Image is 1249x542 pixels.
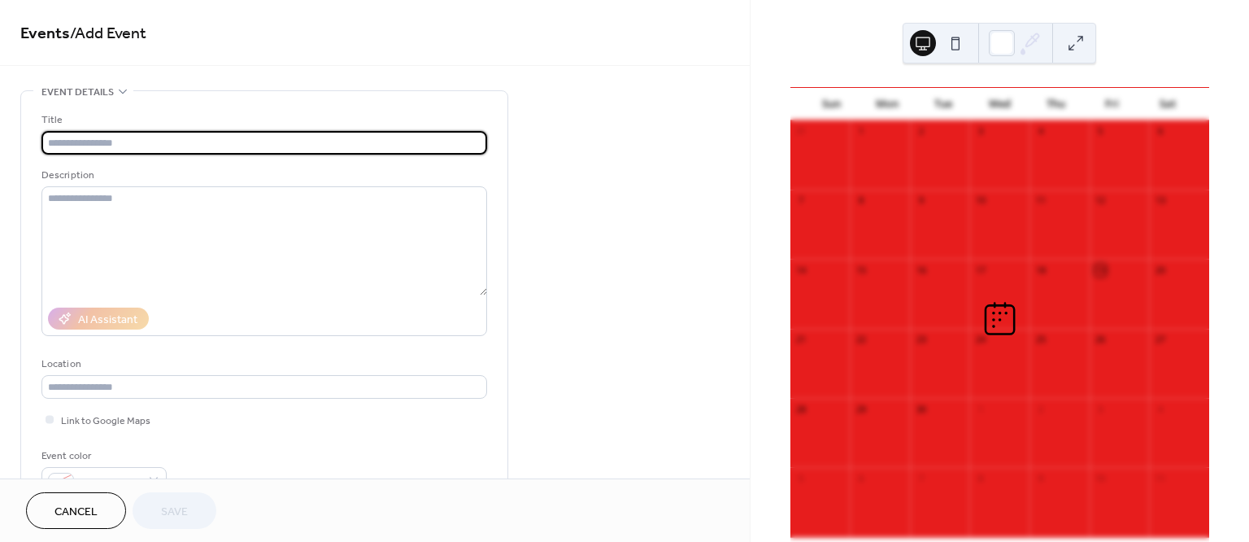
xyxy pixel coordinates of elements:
[972,88,1028,120] div: Wed
[1028,88,1084,120] div: Thu
[41,448,163,465] div: Event color
[41,111,484,129] div: Title
[41,84,114,101] span: Event details
[20,18,70,50] a: Events
[915,264,927,276] div: 16
[70,18,146,50] span: / Add Event
[795,195,807,207] div: 7
[803,88,860,120] div: Sun
[974,195,986,207] div: 10
[54,504,98,521] span: Cancel
[915,472,927,484] div: 7
[1034,195,1047,207] div: 11
[915,403,927,415] div: 30
[855,403,867,415] div: 29
[795,264,807,276] div: 14
[974,403,986,415] div: 1
[1034,125,1047,138] div: 4
[974,334,986,346] div: 24
[1154,264,1166,276] div: 20
[916,88,972,120] div: Tue
[795,334,807,346] div: 21
[1034,472,1047,484] div: 9
[1095,472,1107,484] div: 10
[1034,403,1047,415] div: 2
[860,88,916,120] div: Mon
[855,472,867,484] div: 6
[795,403,807,415] div: 28
[1095,264,1107,276] div: 19
[41,356,484,373] div: Location
[1154,472,1166,484] div: 11
[1034,264,1047,276] div: 18
[974,125,986,138] div: 3
[795,472,807,484] div: 5
[1034,334,1047,346] div: 25
[1095,334,1107,346] div: 26
[1095,195,1107,207] div: 12
[795,125,807,138] div: 31
[1154,334,1166,346] div: 27
[915,334,927,346] div: 23
[855,125,867,138] div: 1
[974,472,986,484] div: 8
[61,413,150,430] span: Link to Google Maps
[855,195,867,207] div: 8
[915,195,927,207] div: 9
[1095,403,1107,415] div: 3
[1154,125,1166,138] div: 6
[974,264,986,276] div: 17
[1084,88,1140,120] div: Fri
[1095,125,1107,138] div: 5
[855,334,867,346] div: 22
[1140,88,1196,120] div: Sat
[41,167,484,184] div: Description
[855,264,867,276] div: 15
[1154,403,1166,415] div: 4
[1154,195,1166,207] div: 13
[26,492,126,529] button: Cancel
[915,125,927,138] div: 2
